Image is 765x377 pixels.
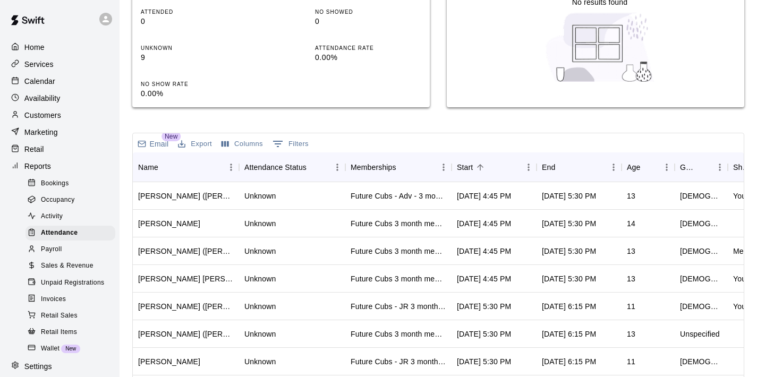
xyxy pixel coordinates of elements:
[25,291,120,307] a: Invoices
[542,356,596,367] div: Sep 15, 2025 at 6:15 PM
[627,218,635,229] div: 14
[457,273,511,284] div: Sep 15, 2025 at 4:45 PM
[141,16,247,27] p: 0
[712,159,728,175] button: Menu
[41,327,77,338] span: Retail Items
[8,124,111,140] a: Marketing
[244,246,276,256] div: Unknown
[25,309,115,323] div: Retail Sales
[138,152,158,182] div: Name
[8,158,111,174] a: Reports
[452,152,537,182] div: Start
[659,159,675,175] button: Menu
[680,191,722,201] div: Male
[175,136,215,152] button: Export
[24,76,55,87] p: Calendar
[680,152,697,182] div: Gender
[141,44,247,52] p: UNKNOWN
[315,8,421,16] p: NO SHOWED
[457,218,511,229] div: Sep 15, 2025 at 4:45 PM
[307,160,321,175] button: Sort
[41,344,59,354] span: Wallet
[138,191,234,201] div: Hunter Wojdala (Melissa Wojdala)
[351,218,446,229] div: Future Cubs 3 month membership - Ages 13+, Future Cubs - Adv - 3 month membership
[315,44,421,52] p: ATTENDANCE RATE
[537,152,622,182] div: End
[41,261,93,271] span: Sales & Revenue
[542,273,596,284] div: Sep 15, 2025 at 5:30 PM
[24,127,58,138] p: Marketing
[396,160,411,175] button: Sort
[25,176,115,191] div: Bookings
[141,52,247,63] p: 9
[25,341,115,356] div: WalletNew
[244,273,276,284] div: Unknown
[41,294,66,305] span: Invoices
[24,361,52,372] p: Settings
[606,159,622,175] button: Menu
[457,356,511,367] div: Sep 15, 2025 at 5:30 PM
[8,358,111,374] div: Settings
[315,16,421,27] p: 0
[25,192,120,208] a: Occupancy
[41,178,69,189] span: Bookings
[8,107,111,123] a: Customers
[627,152,640,182] div: Age
[457,246,511,256] div: Sep 15, 2025 at 4:45 PM
[540,7,660,87] img: Nothing to see here
[141,88,247,99] p: 0.00%
[25,242,115,257] div: Payroll
[219,136,266,152] button: Select columns
[141,80,247,88] p: NO SHOW RATE
[315,52,421,63] p: 0.00%
[436,159,452,175] button: Menu
[24,161,51,172] p: Reports
[138,301,234,312] div: Christopher Young (Christina Young)
[8,39,111,55] div: Home
[244,152,307,182] div: Attendance Status
[25,292,115,307] div: Invoices
[622,152,675,182] div: Age
[8,141,111,157] a: Retail
[244,356,276,367] div: Unknown
[542,301,596,312] div: Sep 15, 2025 at 6:15 PM
[41,195,75,205] span: Occupancy
[675,152,728,182] div: Gender
[733,246,760,256] div: Medium
[25,175,120,192] a: Bookings
[542,218,596,229] div: Sep 15, 2025 at 5:30 PM
[640,160,655,175] button: Sort
[542,329,596,339] div: Sep 15, 2025 at 6:15 PM
[158,160,173,175] button: Sort
[473,160,488,175] button: Sort
[351,152,396,182] div: Memberships
[244,218,276,229] div: Unknown
[8,73,111,89] a: Calendar
[25,324,120,340] a: Retail Items
[41,278,104,288] span: Unpaid Registrations
[542,152,555,182] div: End
[270,135,311,152] button: Show filters
[24,144,44,155] p: Retail
[627,246,635,256] div: 13
[8,56,111,72] a: Services
[138,356,200,367] div: William Hopkins
[133,152,239,182] div: Name
[345,152,452,182] div: Memberships
[25,259,115,273] div: Sales & Revenue
[680,329,720,339] div: Unspecified
[41,211,63,222] span: Activity
[25,209,120,225] a: Activity
[24,93,61,104] p: Availability
[680,246,722,256] div: Male
[223,159,239,175] button: Menu
[244,329,276,339] div: Unknown
[25,209,115,224] div: Activity
[457,329,511,339] div: Sep 15, 2025 at 5:30 PM
[351,246,446,256] div: Future Cubs 3 month membership - Ages 13+, Future Cubs - Adv - 3 month membership
[457,152,473,182] div: Start
[329,159,345,175] button: Menu
[457,191,511,201] div: Sep 15, 2025 at 4:45 PM
[627,191,635,201] div: 13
